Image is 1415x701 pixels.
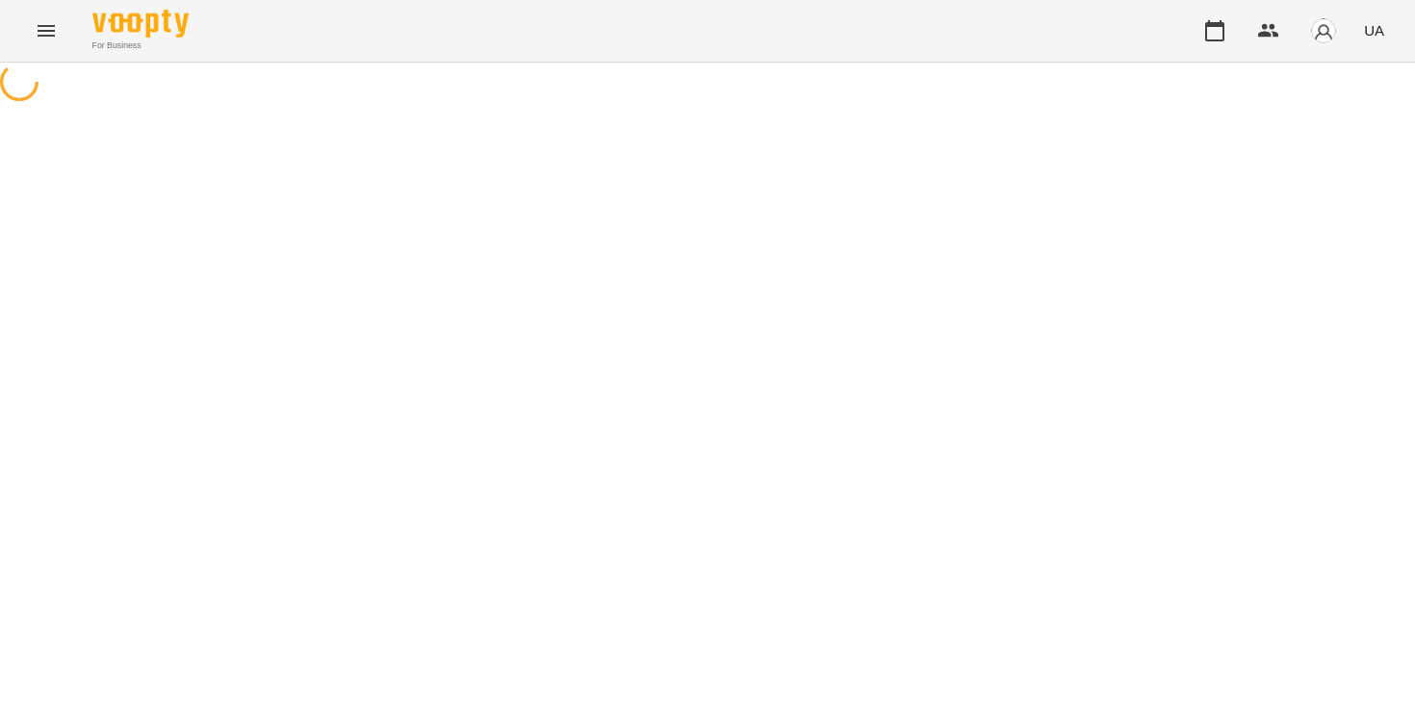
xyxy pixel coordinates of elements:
[1364,20,1384,40] span: UA
[92,39,189,52] span: For Business
[92,10,189,38] img: Voopty Logo
[23,8,69,54] button: Menu
[1310,17,1337,44] img: avatar_s.png
[1356,13,1392,48] button: UA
